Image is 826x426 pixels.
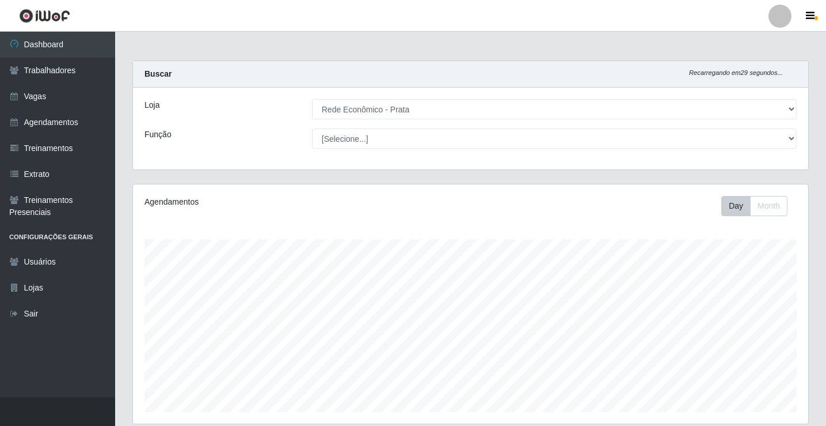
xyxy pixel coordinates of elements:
[721,196,797,216] div: Toolbar with button groups
[750,196,787,216] button: Month
[19,9,70,23] img: CoreUI Logo
[144,129,172,141] label: Função
[689,69,783,76] i: Recarregando em 29 segundos...
[721,196,787,216] div: First group
[144,69,172,78] strong: Buscar
[721,196,751,216] button: Day
[144,99,159,111] label: Loja
[144,196,406,208] div: Agendamentos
